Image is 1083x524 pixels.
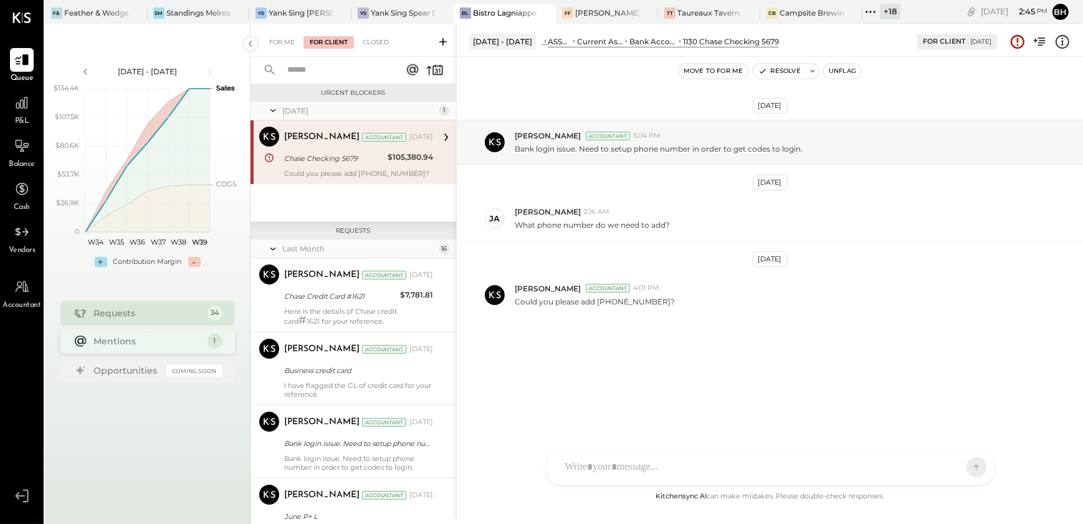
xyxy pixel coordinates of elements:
div: Opportunities [94,364,160,377]
text: W34 [88,238,104,246]
div: 1 [208,334,222,349]
div: [PERSON_NAME] [284,416,360,429]
div: Current Assets [577,36,623,47]
div: YS [358,7,369,19]
div: Coming Soon [166,365,222,377]
div: Closed [356,36,395,49]
div: BL [460,7,471,19]
button: Bh [1051,2,1071,22]
span: 4:01 PM [633,283,659,293]
div: I have flagged the GL of credit card for your reference. [284,381,433,399]
span: [PERSON_NAME] [515,130,581,141]
div: [DATE] [409,132,433,142]
button: Unflag [824,64,861,79]
div: Accountant [362,418,406,427]
span: 2:16 AM [584,207,609,217]
div: Campsite Brewing [780,7,844,18]
div: Requests [94,307,201,319]
div: Accountant [362,345,406,354]
div: F& [51,7,62,19]
div: Chase Checking 5679 [284,152,384,165]
a: Queue [1,48,43,84]
div: [DATE] - [DATE] [95,66,201,77]
div: Accountant [586,284,630,293]
text: COGS [216,180,237,188]
span: Cash [14,202,30,213]
text: Sales [216,84,235,92]
div: [DATE] [753,251,788,267]
div: Chase Credit Card #1621 [284,290,396,303]
text: W35 [109,238,124,246]
div: Urgent Blockers [257,89,450,97]
div: [PERSON_NAME] [284,131,360,143]
button: Resolve [753,64,806,79]
div: Accountant [586,132,630,140]
text: W37 [150,238,165,246]
span: [PERSON_NAME] [515,283,581,294]
div: + 18 [880,4,900,19]
div: + [95,257,107,267]
div: Here is the details of Chase credit card 1621 for your reference. [284,307,433,326]
div: ASSETS [548,36,571,47]
div: [PERSON_NAME] [284,269,360,281]
div: copy link [965,5,978,18]
a: Accountant [1,275,43,311]
p: Bank login issue. Need to setup phone number in order to get codes to login. [515,143,803,154]
div: For Client [923,37,966,47]
span: [PERSON_NAME] [515,206,581,217]
div: Last Month [282,243,436,254]
div: Contribution Margin [113,257,182,267]
text: $107.5K [55,112,79,121]
div: $105,380.94 [388,151,433,163]
text: W39 [191,238,207,246]
div: 1 [439,105,449,115]
span: Queue [11,73,34,84]
text: $134.4K [54,84,79,92]
div: Could you please add [PHONE_NUMBER]? [284,169,433,178]
div: Standings Melrose [166,7,231,18]
text: $26.9K [56,198,79,207]
div: Bank login issue. Need to setup phone number in order to get codes to login. [284,454,433,472]
div: Mentions [94,335,201,347]
text: W36 [129,238,145,246]
div: SM [153,7,165,19]
div: Feather & Wedge [64,7,128,18]
div: Bank login issue. Need to setup phone number in order to get codes to login. [284,437,429,450]
span: P&L [15,116,29,127]
div: CB [766,7,778,19]
span: 5:04 PM [633,131,661,141]
div: [DATE] [970,37,991,46]
div: Accountant [362,133,406,142]
div: [DATE] [282,105,436,116]
div: 1130 Chase Checking 5679 [683,36,779,47]
a: P&L [1,91,43,127]
div: YS [255,7,267,19]
text: 0 [75,227,79,236]
span: # [298,313,307,327]
div: [PERSON_NAME] [284,343,360,356]
a: Cash [1,177,43,213]
p: Could you please add [PHONE_NUMBER]? [515,296,675,307]
div: For Client [303,36,354,49]
span: Accountant [3,300,41,311]
div: [DATE] [753,175,788,190]
div: Accountant [362,271,406,279]
div: For Me [263,36,301,49]
div: FF [562,7,573,19]
button: Move to for me [679,64,748,79]
div: 16 [439,244,449,254]
div: [DATE] - [DATE] [469,34,536,49]
div: [PERSON_NAME], LLC [575,7,639,18]
div: Bistro Lagniappe [473,7,537,18]
span: Balance [9,159,35,170]
div: - [188,257,201,267]
text: W38 [171,238,186,246]
div: [DATE] [753,98,788,114]
div: Yank Sing Spear Street [371,7,435,18]
div: 34 [208,306,222,321]
div: Bank Accounts [629,36,677,47]
div: [PERSON_NAME] [284,489,360,502]
span: Vendors [9,245,36,256]
div: Accountant [362,491,406,500]
div: Business credit card [284,364,429,377]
